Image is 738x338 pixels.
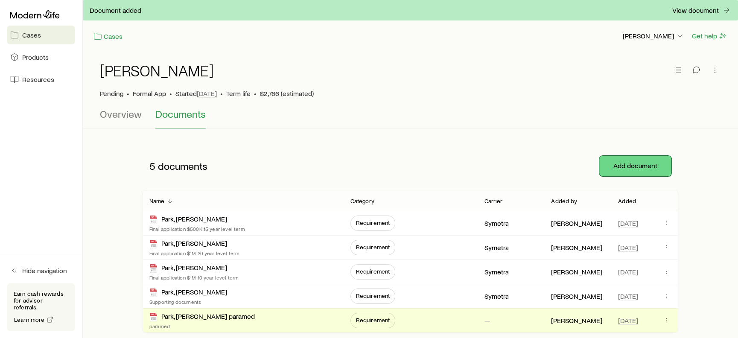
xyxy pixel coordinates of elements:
span: Cases [22,31,41,39]
span: Documents [155,108,206,120]
span: Formal App [133,89,166,98]
span: [DATE] [618,316,638,325]
p: [PERSON_NAME] [551,219,602,227]
button: [PERSON_NAME] [622,31,685,41]
span: Products [22,53,49,61]
span: • [254,89,257,98]
span: Term life [226,89,251,98]
p: Category [350,198,374,204]
span: [DATE] [618,219,638,227]
span: [DATE] [618,292,638,300]
span: Requirement [356,317,390,323]
div: Park, [PERSON_NAME] [149,215,227,224]
p: [PERSON_NAME] [551,243,602,252]
p: Added [618,198,636,204]
p: [PERSON_NAME] [623,32,684,40]
p: Final application $500K 15 year level term [149,225,245,232]
span: Requirement [356,219,390,226]
p: Final application $1M 10 year level term [149,274,239,281]
button: View document [672,6,731,15]
p: Added by [551,198,577,204]
p: Started [175,89,217,98]
span: Resources [22,75,54,84]
span: Requirement [356,268,390,275]
span: Document added [90,6,141,15]
p: [PERSON_NAME] [551,292,602,300]
div: Park, [PERSON_NAME] paramed [149,312,255,322]
span: [DATE] [618,268,638,276]
p: View document [672,6,719,15]
div: Earn cash rewards for advisor referrals.Learn more [7,283,75,331]
button: Hide navigation [7,261,75,280]
p: Final application $1M 20 year level term [149,250,239,256]
span: • [220,89,223,98]
span: 5 [149,160,155,172]
p: paramed [149,323,255,329]
span: Requirement [356,292,390,299]
span: Overview [100,108,142,120]
p: — [484,316,490,325]
a: Resources [7,70,75,89]
span: [DATE] [197,89,217,98]
div: Park, [PERSON_NAME] [149,263,227,273]
span: Hide navigation [22,266,67,275]
span: Learn more [14,317,45,323]
h1: [PERSON_NAME] [100,62,214,79]
p: Symetra [484,243,508,252]
span: [DATE] [618,243,638,252]
p: Symetra [484,268,508,276]
p: [PERSON_NAME] [551,268,602,276]
button: Get help [691,31,728,41]
span: documents [158,160,207,172]
span: Requirement [356,244,390,251]
a: Cases [7,26,75,44]
a: Cases [93,32,123,41]
div: Park, [PERSON_NAME] [149,288,227,297]
span: $2,766 (estimated) [260,89,314,98]
a: Products [7,48,75,67]
p: Carrier [484,198,502,204]
span: • [127,89,129,98]
p: [PERSON_NAME] [551,316,602,325]
p: Symetra [484,292,508,300]
p: Pending [100,89,123,98]
p: Symetra [484,219,508,227]
div: Park, [PERSON_NAME] [149,239,227,249]
span: • [169,89,172,98]
button: Add document [599,156,671,176]
p: Supporting documents [149,298,227,305]
div: Case details tabs [100,108,721,128]
p: Name [149,198,165,204]
p: Earn cash rewards for advisor referrals. [14,290,68,311]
